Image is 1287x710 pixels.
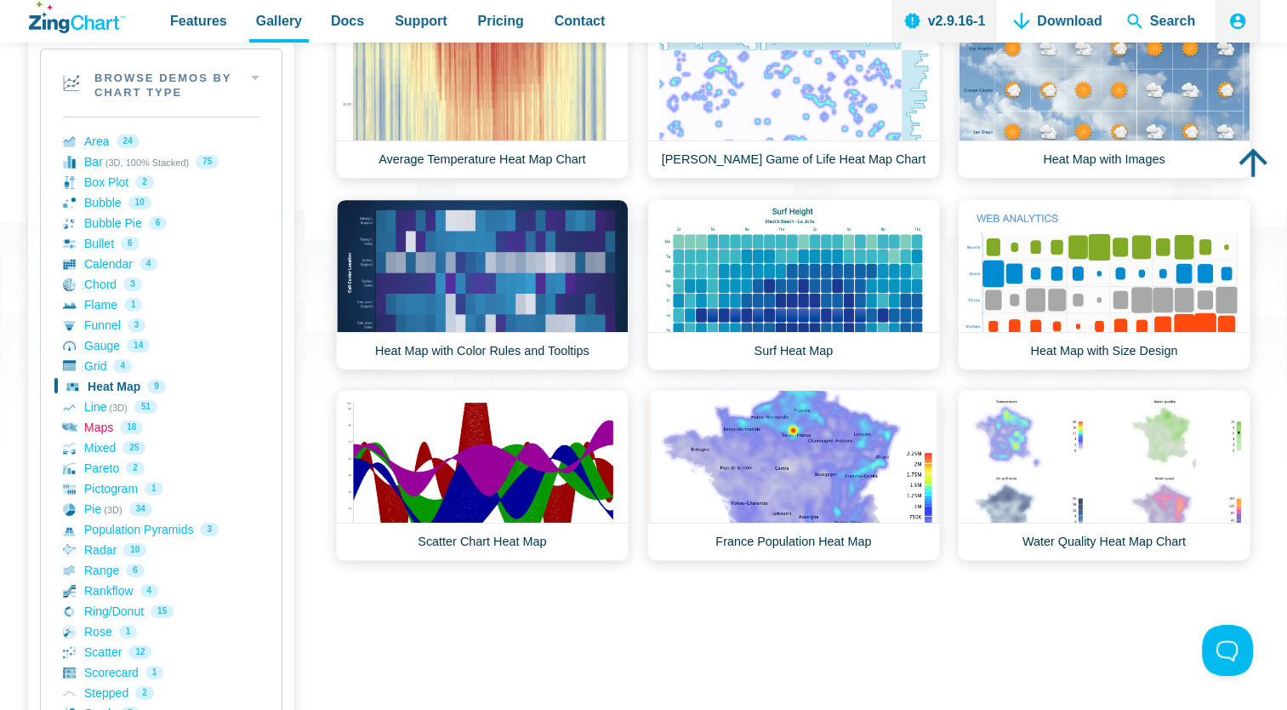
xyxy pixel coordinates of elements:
[1202,625,1253,676] iframe: Toggle Customer Support
[331,9,364,32] span: Docs
[555,9,606,32] span: Contact
[41,49,282,117] h2: Browse Demos By Chart Type
[336,199,629,370] a: Heat Map with Color Rules and Tooltips
[647,199,940,370] a: Surf Heat Map
[958,390,1250,561] a: Water Quality Heat Map Chart
[395,9,447,32] span: Support
[958,8,1250,179] a: Heat Map with Images
[336,8,629,179] a: Average Temperature Heat Map Chart
[477,9,523,32] span: Pricing
[336,390,629,561] a: Scatter Chart Heat Map
[647,390,940,561] a: France Population Heat Map
[647,8,940,179] a: [PERSON_NAME] Game of Life Heat Map Chart
[170,9,227,32] span: Features
[29,2,125,33] a: ZingChart Logo. Click to return to the homepage
[256,9,302,32] span: Gallery
[958,199,1250,370] a: Heat Map with Size Design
